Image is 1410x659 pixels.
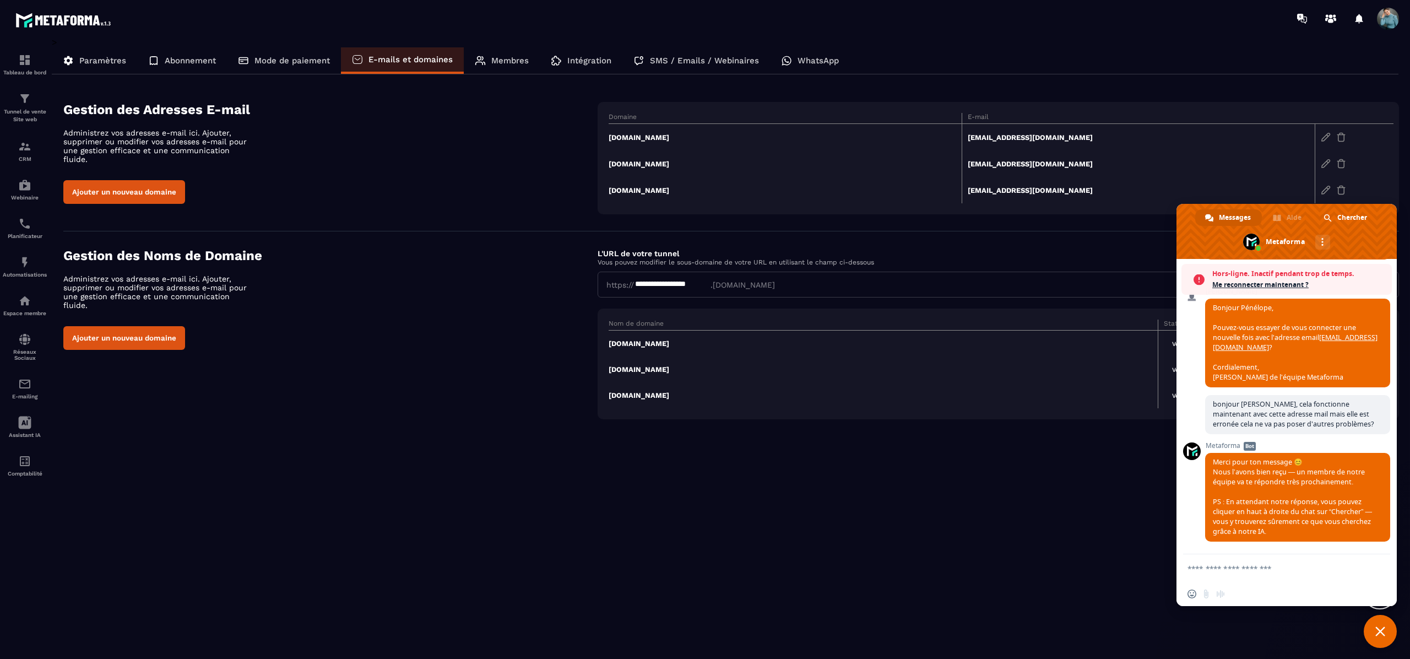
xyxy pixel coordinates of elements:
[1213,399,1374,429] span: bonjour [PERSON_NAME], cela fonctionne maintenant avec cette adresse mail mais elle est erronée c...
[3,310,47,316] p: Espace membre
[18,53,31,67] img: formation
[1336,185,1346,195] img: trash-gr.2c9399ab.svg
[165,56,216,66] p: Abonnement
[3,209,47,247] a: schedulerschedulerPlanificateur
[1321,159,1331,169] img: edit-gr.78e3acdd.svg
[18,294,31,307] img: automations
[3,471,47,477] p: Comptabilité
[1187,590,1196,598] span: Insérer un emoji
[1164,338,1247,350] span: Vérification en attente
[1164,390,1247,402] span: Vérification en attente
[962,150,1315,177] td: [EMAIL_ADDRESS][DOMAIN_NAME]
[3,325,47,369] a: social-networksocial-networkRéseaux Sociaux
[1337,209,1367,226] span: Chercher
[1314,209,1378,226] div: Chercher
[3,286,47,325] a: automationsautomationsEspace membre
[1321,132,1331,142] img: edit-gr.78e3acdd.svg
[254,56,330,66] p: Mode de paiement
[3,272,47,278] p: Automatisations
[18,140,31,153] img: formation
[491,56,529,66] p: Membres
[609,382,1158,408] td: [DOMAIN_NAME]
[3,369,47,408] a: emailemailE-mailing
[63,180,185,204] button: Ajouter un nouveau domaine
[18,92,31,105] img: formation
[567,56,611,66] p: Intégration
[18,333,31,346] img: social-network
[609,177,962,203] td: [DOMAIN_NAME]
[3,195,47,201] p: Webinaire
[52,37,1399,436] div: >
[3,393,47,399] p: E-mailing
[3,132,47,170] a: formationformationCRM
[1195,209,1262,226] div: Messages
[962,124,1315,151] td: [EMAIL_ADDRESS][DOMAIN_NAME]
[15,10,115,30] img: logo
[18,256,31,269] img: automations
[609,331,1158,357] td: [DOMAIN_NAME]
[3,45,47,84] a: formationformationTableau de bord
[609,113,962,124] th: Domaine
[3,69,47,75] p: Tableau de bord
[1244,442,1256,451] span: Bot
[1164,364,1247,376] span: Vérification en attente
[3,446,47,485] a: accountantaccountantComptabilité
[18,217,31,230] img: scheduler
[18,179,31,192] img: automations
[1212,279,1386,290] span: Me reconnecter maintenant ?
[598,249,679,258] label: L'URL de votre tunnel
[798,56,839,66] p: WhatsApp
[1219,209,1251,226] span: Messages
[609,150,962,177] td: [DOMAIN_NAME]
[79,56,126,66] p: Paramètres
[1212,268,1386,279] span: Hors-ligne. Inactif pendant trop de temps.
[1364,615,1397,648] div: Fermer le chat
[1213,333,1378,352] a: [EMAIL_ADDRESS][DOMAIN_NAME]
[3,156,47,162] p: CRM
[3,408,47,446] a: Assistant IA
[63,102,598,117] h4: Gestion des Adresses E-mail
[1336,132,1346,142] img: trash-gr.2c9399ab.svg
[609,356,1158,382] td: [DOMAIN_NAME]
[63,326,185,350] button: Ajouter un nouveau domaine
[3,84,47,132] a: formationformationTunnel de vente Site web
[1158,320,1354,331] th: Statut
[962,113,1315,124] th: E-mail
[1187,564,1362,574] textarea: Entrez votre message...
[650,56,759,66] p: SMS / Emails / Webinaires
[63,274,256,310] p: Administrez vos adresses e-mail ici. Ajouter, supprimer ou modifier vos adresses e-mail pour une ...
[1213,457,1372,536] span: Merci pour ton message 😊 Nous l’avons bien reçu — un membre de notre équipe va te répondre très p...
[3,432,47,438] p: Assistant IA
[18,455,31,468] img: accountant
[3,108,47,123] p: Tunnel de vente Site web
[609,124,962,151] td: [DOMAIN_NAME]
[368,55,453,64] p: E-mails et domaines
[3,247,47,286] a: automationsautomationsAutomatisations
[962,177,1315,203] td: [EMAIL_ADDRESS][DOMAIN_NAME]
[3,170,47,209] a: automationsautomationsWebinaire
[63,128,256,164] p: Administrez vos adresses e-mail ici. Ajouter, supprimer ou modifier vos adresses e-mail pour une ...
[18,377,31,391] img: email
[1213,303,1378,382] span: Bonjour Pénélope, Pouvez-vous essayer de vous connecter une nouvelle fois avec l'adresse email ? ...
[609,320,1158,331] th: Nom de domaine
[3,233,47,239] p: Planificateur
[1205,442,1390,450] span: Metaforma
[1315,235,1330,250] div: Autres canaux
[598,258,1399,266] p: Vous pouvez modifier le sous-domaine de votre URL en utilisant le champ ci-dessous
[3,349,47,361] p: Réseaux Sociaux
[1321,185,1331,195] img: edit-gr.78e3acdd.svg
[63,248,598,263] h4: Gestion des Noms de Domaine
[1336,159,1346,169] img: trash-gr.2c9399ab.svg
